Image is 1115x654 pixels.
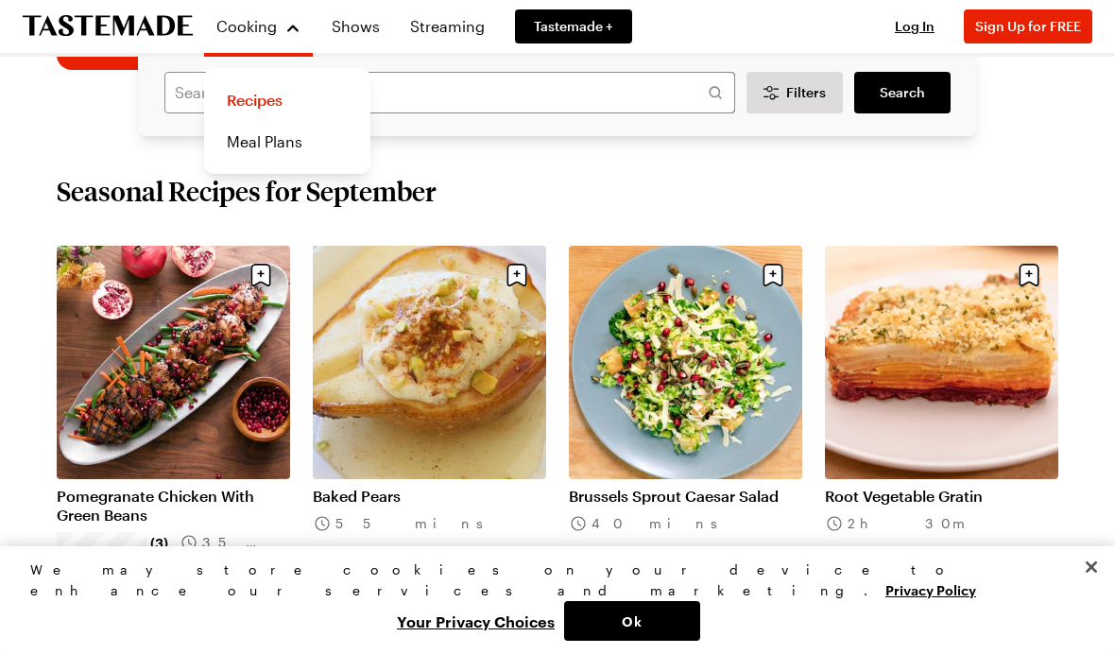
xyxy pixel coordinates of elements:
[534,17,613,36] span: Tastemade +
[877,17,952,36] button: Log In
[515,9,632,43] a: Tastemade +
[786,83,826,102] span: Filters
[854,72,951,113] a: filters
[23,16,193,38] a: To Tastemade Home Page
[387,601,564,641] button: Your Privacy Choices
[885,580,976,598] a: More information about your privacy, opens in a new tab
[243,257,279,293] button: Save recipe
[30,559,1069,641] div: Privacy
[215,79,359,121] a: Recipes
[30,559,1069,601] div: We may store cookies on your device to enhance our services and marketing.
[1071,546,1112,588] button: Close
[569,487,802,506] a: Brussels Sprout Caesar Salad
[313,487,546,506] a: Baked Pears
[57,174,437,208] h2: Seasonal Recipes for September
[564,601,700,641] button: Ok
[204,68,370,174] div: Cooking
[964,9,1092,43] button: Sign Up for FREE
[215,8,301,45] button: Cooking
[755,257,791,293] button: Save recipe
[895,18,935,34] span: Log In
[499,257,535,293] button: Save recipe
[215,121,359,163] a: Meal Plans
[1011,257,1047,293] button: Save recipe
[164,72,735,113] input: Search for a Recipe
[975,18,1081,34] span: Sign Up for FREE
[880,83,925,102] span: Search
[746,72,843,113] button: Desktop filters
[825,487,1058,506] a: Root Vegetable Gratin
[216,17,277,35] span: Cooking
[57,487,290,525] a: Pomegranate Chicken With Green Beans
